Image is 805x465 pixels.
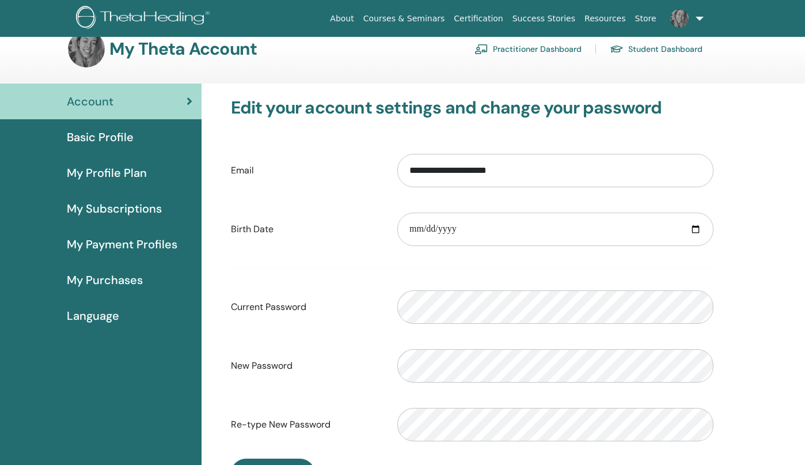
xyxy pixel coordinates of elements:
[631,8,661,29] a: Store
[67,307,119,324] span: Language
[359,8,450,29] a: Courses & Seminars
[222,218,389,240] label: Birth Date
[222,296,389,318] label: Current Password
[67,271,143,289] span: My Purchases
[222,355,389,377] label: New Password
[109,39,257,59] h3: My Theta Account
[449,8,507,29] a: Certification
[325,8,358,29] a: About
[67,200,162,217] span: My Subscriptions
[474,44,488,54] img: chalkboard-teacher.svg
[508,8,580,29] a: Success Stories
[580,8,631,29] a: Resources
[67,236,177,253] span: My Payment Profiles
[67,128,134,146] span: Basic Profile
[222,160,389,182] label: Email
[76,6,214,32] img: logo.png
[222,414,389,436] label: Re-type New Password
[67,164,147,182] span: My Profile Plan
[610,44,624,54] img: graduation-cap.svg
[670,9,689,28] img: default.jpg
[474,40,582,58] a: Practitioner Dashboard
[610,40,703,58] a: Student Dashboard
[67,93,113,110] span: Account
[68,31,105,67] img: default.jpg
[231,97,714,118] h3: Edit your account settings and change your password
